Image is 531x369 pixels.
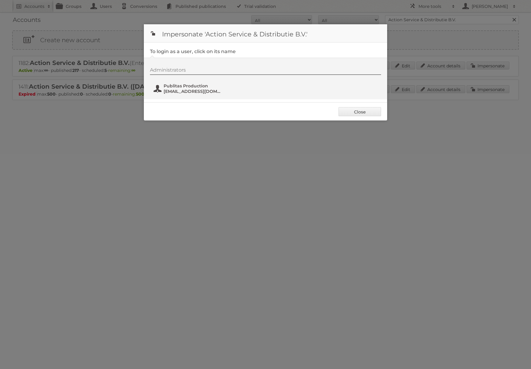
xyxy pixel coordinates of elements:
[164,89,223,94] span: [EMAIL_ADDRESS][DOMAIN_NAME]
[153,83,224,95] button: Publitas Production [EMAIL_ADDRESS][DOMAIN_NAME]
[164,83,223,89] span: Publitas Production
[144,24,387,42] h1: Impersonate 'Action Service & Distributie B.V.'
[150,67,381,75] div: Administrators
[338,107,381,116] a: Close
[150,49,236,54] legend: To login as a user, click on its name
